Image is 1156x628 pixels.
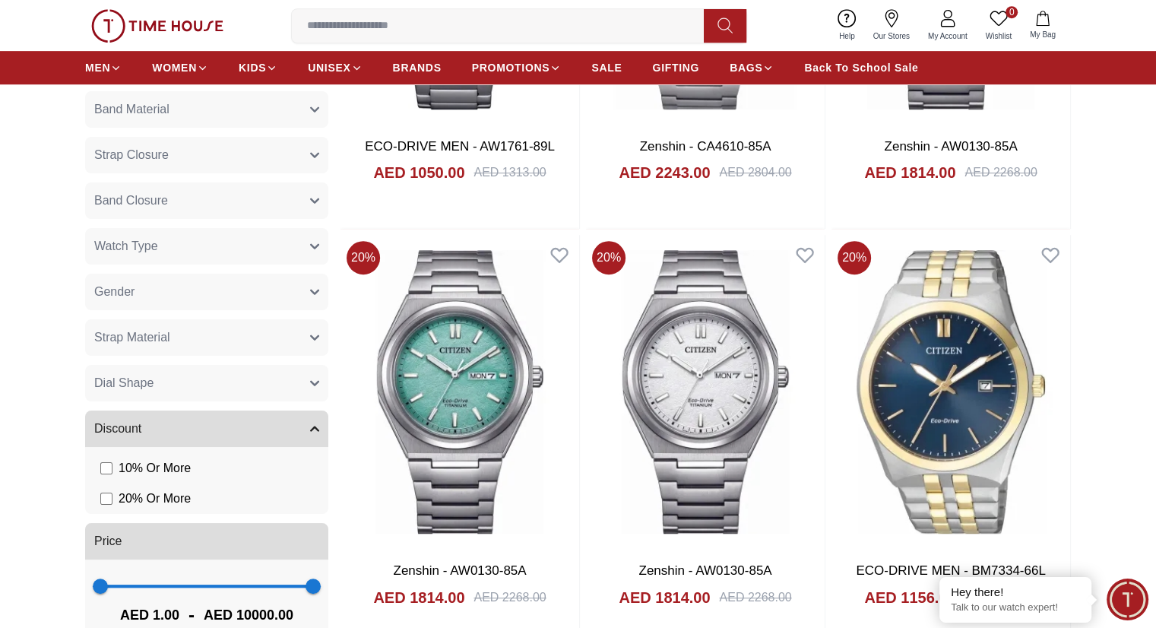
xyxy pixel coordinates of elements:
span: Our Stores [867,30,916,42]
a: UNISEX [308,54,362,81]
a: Zenshin - CA4610-85A [640,139,771,154]
span: GIFTING [652,60,699,75]
button: Gender [85,274,328,310]
span: BAGS [730,60,762,75]
div: AED 2804.00 [719,163,791,182]
button: Price [85,523,328,560]
a: SALE [591,54,622,81]
h4: AED 1156.00 [864,587,955,608]
a: Zenshin - AW0130-85A [884,139,1017,154]
button: Band Material [85,91,328,128]
div: AED 1313.00 [473,163,546,182]
div: Chat Widget [1107,579,1148,620]
a: MEN [85,54,122,81]
img: ECO-DRIVE MEN - BM7334-66L [831,235,1070,549]
span: 20 % [347,241,380,274]
span: Gender [94,283,135,301]
span: Help [833,30,861,42]
span: Wishlist [980,30,1018,42]
a: ECO-DRIVE MEN - BM7334-66L [856,563,1045,578]
a: GIFTING [652,54,699,81]
a: ECO-DRIVE MEN - AW1761-89L [365,139,555,154]
span: Band Closure [94,192,168,210]
div: AED 2268.00 [964,163,1037,182]
a: 0Wishlist [977,6,1021,45]
h4: AED 1814.00 [373,587,464,608]
a: Zenshin - AW0130-85A [393,563,526,578]
span: Strap Closure [94,146,169,164]
input: 10% Or More [100,462,112,474]
a: WOMEN [152,54,208,81]
span: Watch Type [94,237,158,255]
h4: AED 1814.00 [619,587,710,608]
span: 20 % Or More [119,490,191,508]
a: Our Stores [864,6,919,45]
span: UNISEX [308,60,350,75]
img: Zenshin - AW0130-85A [340,235,579,549]
span: Price [94,532,122,550]
span: 20 % [592,241,626,274]
a: Zenshin - AW0130-85A [638,563,771,578]
button: Discount [85,411,328,447]
span: Strap Material [94,328,170,347]
div: AED 2268.00 [473,588,546,607]
span: - [179,603,204,627]
button: My Bag [1021,8,1065,43]
span: My Account [922,30,974,42]
span: Discount [94,420,141,438]
a: BRANDS [393,54,442,81]
div: AED 2268.00 [719,588,791,607]
img: ... [91,9,223,43]
a: PROMOTIONS [472,54,562,81]
span: Dial Shape [94,374,154,392]
a: Back To School Sale [804,54,918,81]
h4: AED 1814.00 [864,162,955,183]
span: 20 % [838,241,871,274]
p: Talk to our watch expert! [951,601,1080,614]
span: KIDS [239,60,266,75]
input: 20% Or More [100,493,112,505]
span: MEN [85,60,110,75]
span: WOMEN [152,60,197,75]
a: KIDS [239,54,277,81]
span: My Bag [1024,29,1062,40]
div: Hey there! [951,585,1080,600]
a: Help [830,6,864,45]
span: AED 1.00 [120,604,179,626]
button: Strap Closure [85,137,328,173]
button: Watch Type [85,228,328,265]
span: Band Material [94,100,169,119]
span: 0 [1006,6,1018,18]
button: Dial Shape [85,365,328,401]
span: BRANDS [393,60,442,75]
img: Zenshin - AW0130-85A [586,235,825,549]
span: 10 % Or More [119,459,191,477]
span: PROMOTIONS [472,60,550,75]
h4: AED 1050.00 [373,162,464,183]
a: BAGS [730,54,774,81]
span: AED 10000.00 [204,604,293,626]
button: Strap Material [85,319,328,356]
span: Back To School Sale [804,60,918,75]
h4: AED 2243.00 [619,162,710,183]
button: Band Closure [85,182,328,219]
span: SALE [591,60,622,75]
